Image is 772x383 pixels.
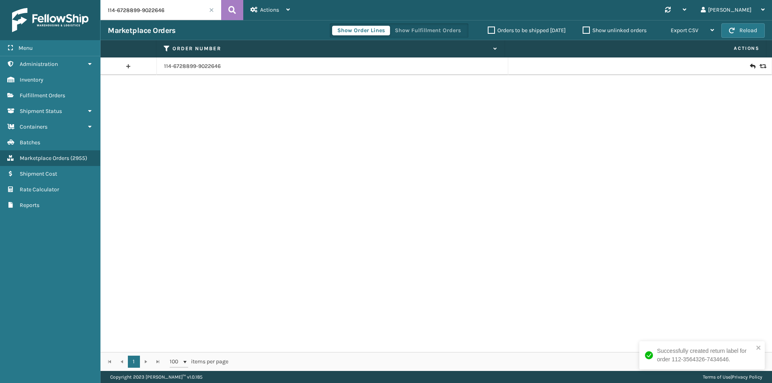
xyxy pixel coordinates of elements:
[240,358,763,366] div: 1 - 1 of 1 items
[20,139,40,146] span: Batches
[721,23,765,38] button: Reload
[170,356,228,368] span: items per page
[20,92,65,99] span: Fulfillment Orders
[20,202,39,209] span: Reports
[172,45,489,52] label: Order Number
[20,170,57,177] span: Shipment Cost
[671,27,698,34] span: Export CSV
[507,42,764,55] span: Actions
[20,108,62,115] span: Shipment Status
[70,155,87,162] span: ( 2955 )
[390,26,466,35] button: Show Fulfillment Orders
[260,6,279,13] span: Actions
[20,123,47,130] span: Containers
[20,155,69,162] span: Marketplace Orders
[20,186,59,193] span: Rate Calculator
[583,27,647,34] label: Show unlinked orders
[164,62,221,70] a: 114-6728899-9022646
[18,45,33,51] span: Menu
[108,26,175,35] h3: Marketplace Orders
[756,344,762,352] button: close
[657,347,754,364] div: Successfully created return label for order 112-3564326-7434646.
[128,356,140,368] a: 1
[750,62,755,70] i: Create Return Label
[20,61,58,68] span: Administration
[170,358,182,366] span: 100
[20,76,43,83] span: Inventory
[12,8,88,32] img: logo
[760,63,764,69] i: Replace
[488,27,566,34] label: Orders to be shipped [DATE]
[110,371,203,383] p: Copyright 2023 [PERSON_NAME]™ v 1.0.185
[332,26,390,35] button: Show Order Lines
